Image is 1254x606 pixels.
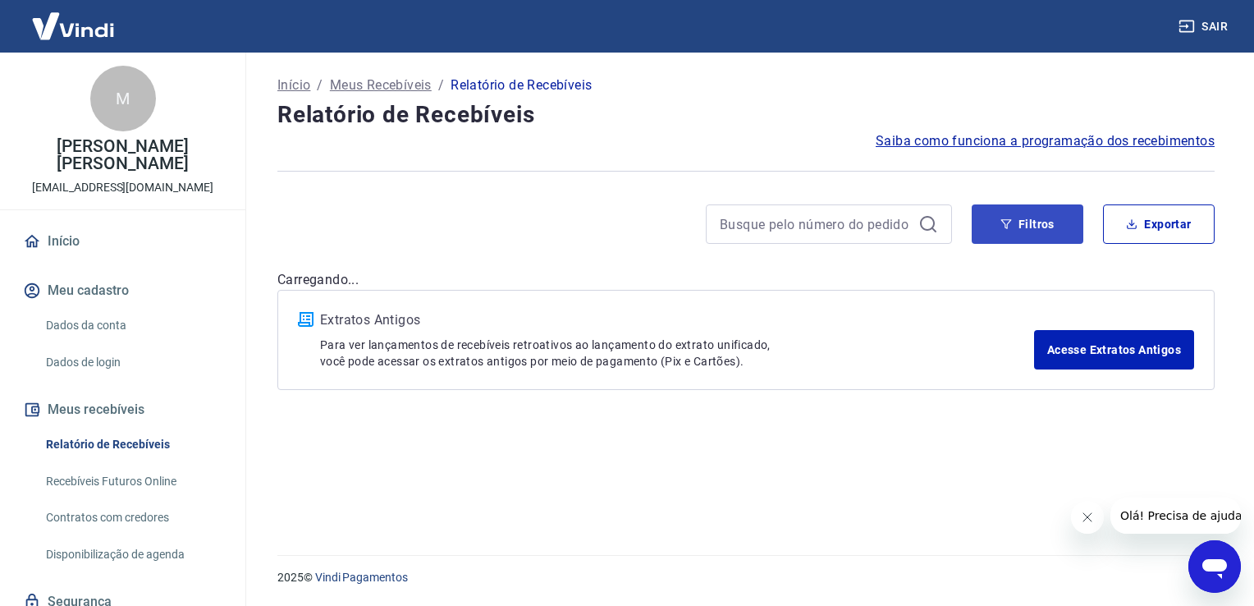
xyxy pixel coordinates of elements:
[451,76,592,95] p: Relatório de Recebíveis
[39,465,226,498] a: Recebíveis Futuros Online
[1034,330,1194,370] a: Acesse Extratos Antigos
[39,501,226,535] a: Contratos com credores
[10,11,138,25] span: Olá! Precisa de ajuda?
[1175,11,1234,42] button: Sair
[330,76,432,95] a: Meus Recebíveis
[720,212,912,236] input: Busque pelo número do pedido
[20,223,226,259] a: Início
[277,270,1215,290] p: Carregando...
[277,569,1215,586] p: 2025 ©
[20,392,226,428] button: Meus recebíveis
[20,273,226,309] button: Meu cadastro
[1103,204,1215,244] button: Exportar
[1110,498,1241,534] iframe: Mensagem da empresa
[277,99,1215,131] h4: Relatório de Recebíveis
[39,538,226,572] a: Disponibilização de agenda
[1188,540,1241,593] iframe: Botão para abrir a janela de mensagens
[20,1,126,51] img: Vindi
[90,66,156,131] div: M
[1071,501,1104,534] iframe: Fechar mensagem
[39,309,226,342] a: Dados da conta
[320,337,1034,370] p: Para ver lançamentos de recebíveis retroativos ao lançamento do extrato unificado, você pode aces...
[39,346,226,379] a: Dados de login
[320,310,1034,330] p: Extratos Antigos
[315,571,408,584] a: Vindi Pagamentos
[298,312,313,327] img: ícone
[39,428,226,461] a: Relatório de Recebíveis
[317,76,323,95] p: /
[972,204,1083,244] button: Filtros
[438,76,444,95] p: /
[13,138,232,172] p: [PERSON_NAME] [PERSON_NAME]
[876,131,1215,151] a: Saiba como funciona a programação dos recebimentos
[277,76,310,95] a: Início
[32,179,213,196] p: [EMAIL_ADDRESS][DOMAIN_NAME]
